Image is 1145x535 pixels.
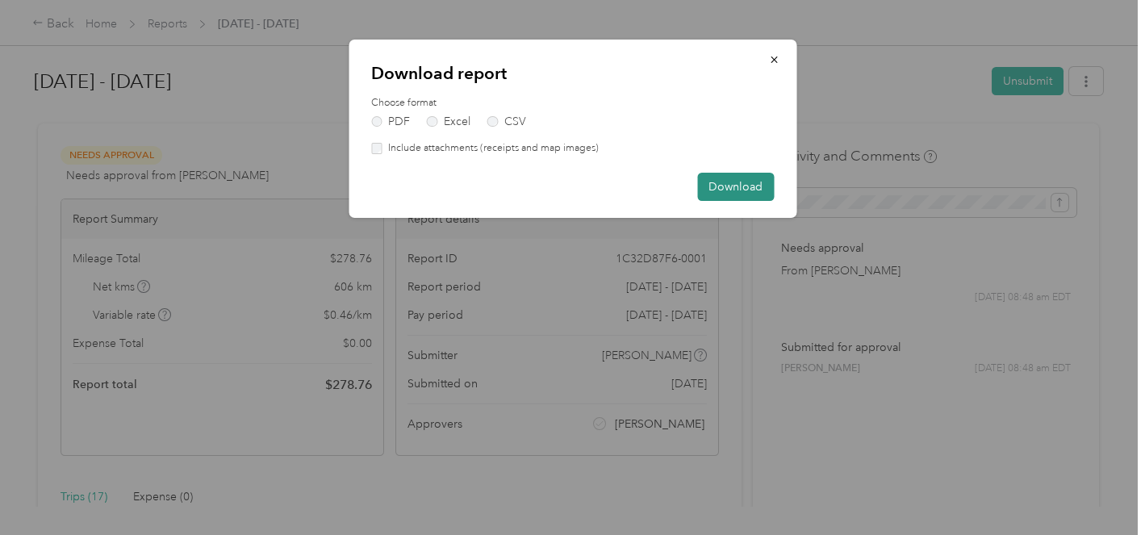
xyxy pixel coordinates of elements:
[1055,445,1145,535] iframe: Everlance-gr Chat Button Frame
[371,96,774,111] label: Choose format
[487,116,526,127] label: CSV
[427,116,470,127] label: Excel
[382,141,599,156] label: Include attachments (receipts and map images)
[371,62,774,85] p: Download report
[371,116,410,127] label: PDF
[697,173,774,201] button: Download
